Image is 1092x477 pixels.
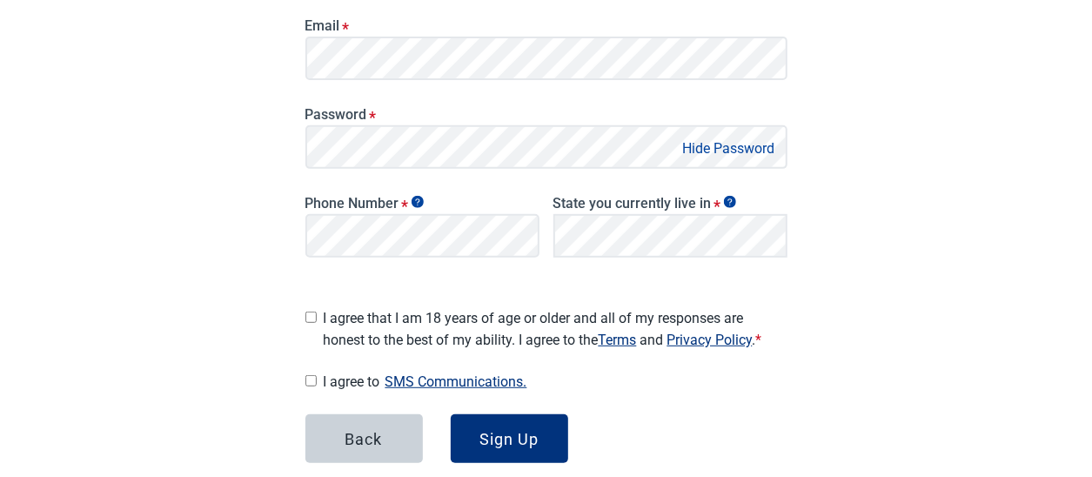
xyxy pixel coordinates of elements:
[305,414,423,463] button: Back
[412,196,424,208] span: Show tooltip
[678,137,780,160] button: Hide Password
[451,414,568,463] button: Sign Up
[305,17,787,34] label: Email
[667,332,753,348] a: Read our Privacy Policy
[599,332,637,348] a: Read our Terms of Service
[345,430,383,447] div: Back
[479,430,539,447] div: Sign Up
[380,370,533,393] button: Show SMS communications details
[305,195,539,212] label: Phone Number
[324,370,787,393] span: I agree to
[305,106,787,123] label: Password
[324,307,787,351] span: I agree that I am 18 years of age or older and all of my responses are honest to the best of my a...
[553,195,787,212] label: State you currently live in
[724,196,736,208] span: Show tooltip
